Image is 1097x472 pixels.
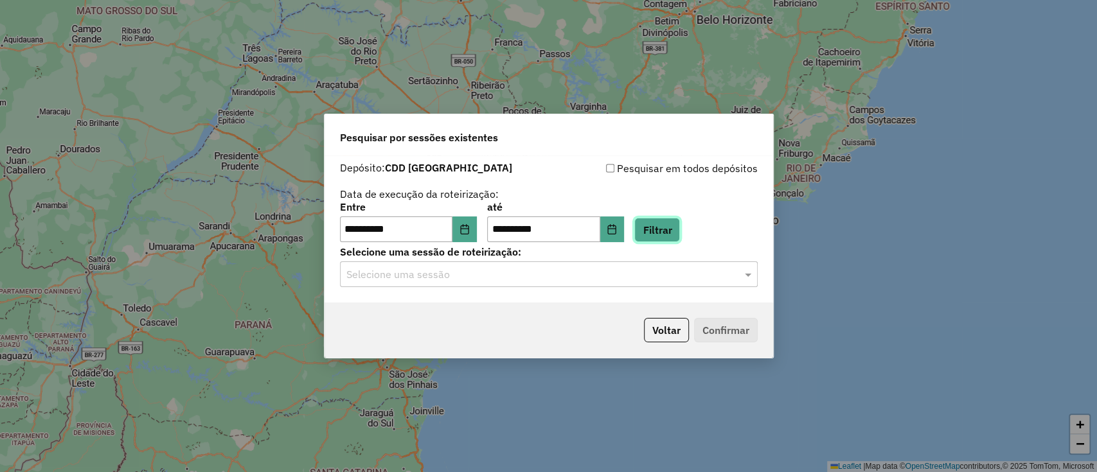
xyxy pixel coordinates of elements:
button: Choose Date [452,216,477,242]
label: Data de execução da roteirização: [340,186,499,202]
button: Filtrar [634,218,680,242]
strong: CDD [GEOGRAPHIC_DATA] [385,161,512,174]
label: Depósito: [340,160,512,175]
label: Entre [340,199,477,214]
span: Pesquisar por sessões existentes [340,130,498,145]
button: Voltar [644,318,689,342]
button: Choose Date [600,216,625,242]
label: Selecione uma sessão de roteirização: [340,244,758,259]
label: até [487,199,624,214]
div: Pesquisar em todos depósitos [549,161,758,176]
